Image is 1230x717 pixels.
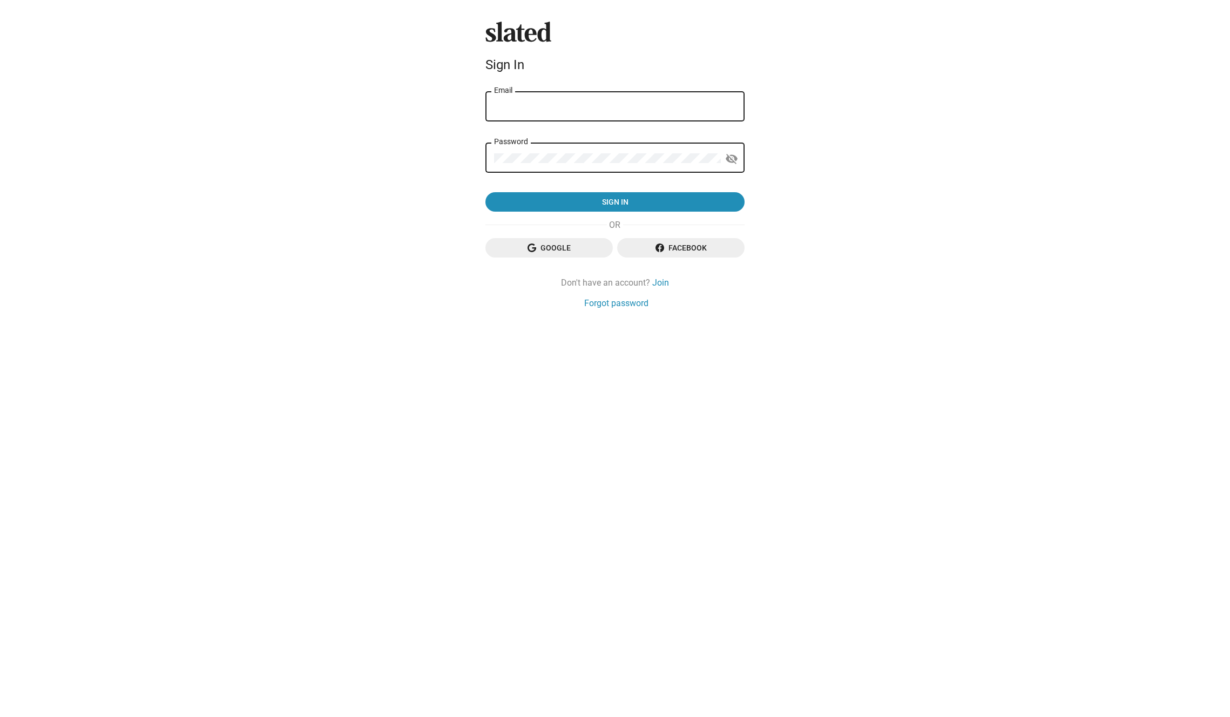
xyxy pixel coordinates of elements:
[617,238,745,258] button: Facebook
[721,148,742,170] button: Show password
[485,238,613,258] button: Google
[584,297,648,309] a: Forgot password
[652,277,669,288] a: Join
[485,192,745,212] button: Sign in
[485,22,745,77] sl-branding: Sign In
[485,277,745,288] div: Don't have an account?
[494,192,736,212] span: Sign in
[485,57,745,72] div: Sign In
[626,238,736,258] span: Facebook
[725,151,738,167] mat-icon: visibility_off
[494,238,604,258] span: Google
